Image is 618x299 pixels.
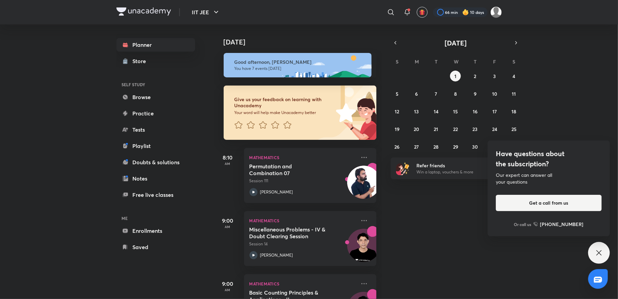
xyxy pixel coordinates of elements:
button: IIT JEE [188,5,224,19]
p: Mathematics [249,153,356,162]
p: Session 111 [249,178,356,184]
button: October 12, 2025 [392,106,402,117]
a: Free live classes [116,188,195,202]
button: Get a call from us [496,195,602,211]
abbr: Sunday [396,58,398,65]
p: You have 7 events [DATE] [235,66,366,71]
abbr: October 12, 2025 [395,108,399,115]
button: October 6, 2025 [411,88,422,99]
button: avatar [417,7,428,18]
abbr: October 1, 2025 [454,73,456,79]
img: yH5BAEAAAAALAAAAAABAAEAAAIBRAA7 [567,149,610,185]
div: Our expert can answer all your questions [496,172,602,185]
button: October 29, 2025 [450,141,461,152]
button: October 21, 2025 [431,124,442,134]
abbr: October 13, 2025 [414,108,419,115]
abbr: October 2, 2025 [474,73,476,79]
img: streak [462,9,469,16]
abbr: October 29, 2025 [453,144,458,150]
img: Avatar [348,232,380,265]
button: October 14, 2025 [431,106,442,117]
abbr: Wednesday [454,58,458,65]
button: October 28, 2025 [431,141,442,152]
button: October 5, 2025 [392,88,402,99]
abbr: October 18, 2025 [512,108,517,115]
button: October 15, 2025 [450,106,461,117]
h4: Have questions about the subscription? [496,149,602,169]
a: Tests [116,123,195,136]
p: [PERSON_NAME] [260,252,293,258]
button: October 9, 2025 [470,88,481,99]
button: [DATE] [400,38,511,48]
abbr: Friday [493,58,496,65]
a: Browse [116,90,195,104]
abbr: October 17, 2025 [492,108,497,115]
img: afternoon [224,53,372,77]
h5: Miscellaneous Problems - IV & Doubt Clearing Session [249,226,334,240]
abbr: October 28, 2025 [434,144,439,150]
h5: Permutation and Combination 07 [249,163,334,176]
h6: [PHONE_NUMBER] [540,221,584,228]
button: October 26, 2025 [392,141,402,152]
button: October 20, 2025 [411,124,422,134]
button: October 19, 2025 [392,124,402,134]
abbr: October 21, 2025 [434,126,438,132]
p: [PERSON_NAME] [260,189,293,195]
abbr: October 11, 2025 [512,91,516,97]
abbr: October 26, 2025 [395,144,400,150]
abbr: October 7, 2025 [435,91,437,97]
div: Store [133,57,150,65]
a: Company Logo [116,7,171,17]
a: Notes [116,172,195,185]
p: Mathematics [249,217,356,225]
a: Store [116,54,195,68]
button: October 1, 2025 [450,71,461,81]
abbr: October 9, 2025 [474,91,476,97]
abbr: October 10, 2025 [492,91,497,97]
abbr: October 22, 2025 [453,126,458,132]
button: October 10, 2025 [489,88,500,99]
button: October 7, 2025 [431,88,442,99]
button: October 17, 2025 [489,106,500,117]
button: October 18, 2025 [509,106,520,117]
h6: SELF STUDY [116,79,195,90]
img: referral [396,162,410,175]
button: October 24, 2025 [489,124,500,134]
abbr: October 3, 2025 [493,73,496,79]
a: Saved [116,240,195,254]
abbr: October 16, 2025 [473,108,477,115]
abbr: October 8, 2025 [454,91,457,97]
button: October 13, 2025 [411,106,422,117]
button: October 4, 2025 [509,71,520,81]
a: [PHONE_NUMBER] [533,221,584,228]
img: Aayush Kumar Jha [490,6,502,18]
button: October 22, 2025 [450,124,461,134]
h6: Give us your feedback on learning with Unacademy [235,96,334,109]
p: AM [214,288,241,292]
abbr: October 24, 2025 [492,126,497,132]
button: October 23, 2025 [470,124,481,134]
abbr: October 23, 2025 [472,126,477,132]
span: [DATE] [445,38,467,48]
abbr: October 20, 2025 [414,126,419,132]
img: Company Logo [116,7,171,16]
button: October 8, 2025 [450,88,461,99]
h4: [DATE] [224,38,383,46]
p: Win a laptop, vouchers & more [416,169,500,175]
img: avatar [419,9,425,15]
img: feedback_image [313,86,376,140]
abbr: Tuesday [435,58,437,65]
p: Your word will help make Unacademy better [235,110,334,115]
abbr: October 27, 2025 [414,144,419,150]
p: Session 14 [249,241,356,247]
button: October 27, 2025 [411,141,422,152]
abbr: October 5, 2025 [396,91,398,97]
abbr: October 4, 2025 [513,73,516,79]
button: October 30, 2025 [470,141,481,152]
a: Playlist [116,139,195,153]
a: Enrollments [116,224,195,238]
button: October 25, 2025 [509,124,520,134]
abbr: October 30, 2025 [472,144,478,150]
a: Doubts & solutions [116,155,195,169]
h5: 9:00 [214,280,241,288]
